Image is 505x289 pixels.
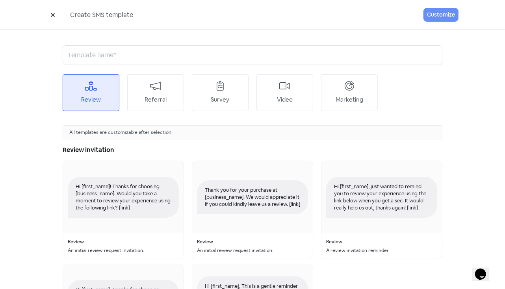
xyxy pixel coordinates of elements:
h5: Review invitation [63,144,442,156]
span: Create SMS template [70,10,133,20]
div: Thank you for your purchase at [business_name]. We would appreciate it if you could kindly leave ... [197,180,308,214]
div: Review [326,238,437,245]
div: Survey [211,95,229,104]
div: Review [81,95,101,104]
div: Review [197,238,308,245]
div: A review invitation reminder [326,247,437,254]
div: Marketing [336,95,363,104]
button: Customize [424,8,458,21]
input: Template name* [63,45,442,65]
div: All templates are customizable after selection. [69,129,436,136]
div: An initial review request invitation. [197,247,308,254]
div: Review [68,238,179,245]
div: Hi [first_name], just wanted to remind you to review your experience using the link below when yo... [326,177,437,218]
div: Referral [145,95,167,104]
iframe: chat widget [472,258,497,281]
div: Hi [first_name]! Thanks for choosing [business_name]. Would you take a moment to review your expe... [68,177,179,218]
div: Video [277,95,293,104]
div: An initial review request invitation. [68,247,179,254]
